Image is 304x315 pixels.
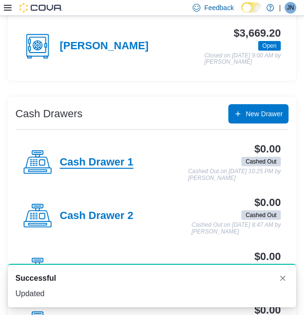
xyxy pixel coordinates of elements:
button: New Drawer [228,104,289,123]
span: Cashed Out [246,157,277,166]
div: Jesse Neira [285,2,296,14]
h4: Cash Drawer 1 [60,156,133,169]
h3: $0.00 [254,197,281,208]
span: Cashed Out [241,210,281,220]
span: JN [287,2,294,14]
span: New Drawer [246,109,283,119]
h4: Cash Drawer 2 [60,210,133,222]
span: Cashed Out [246,211,277,219]
span: Feedback [204,3,234,13]
img: Cova [19,3,63,13]
input: Dark Mode [241,2,262,13]
button: Dismiss toast [277,273,289,284]
div: Updated [15,288,289,300]
p: Cashed Out on [DATE] 10:25 PM by [PERSON_NAME] [188,168,281,181]
span: Open [263,41,277,50]
h3: $0.00 [254,251,281,262]
h4: [PERSON_NAME] [60,40,148,53]
h3: $0.00 [254,143,281,155]
span: Successful [15,273,56,284]
p: | [279,2,281,14]
span: Open [258,41,281,51]
p: Closed on [DATE] 9:00 AM by [PERSON_NAME] [204,53,281,66]
h3: Cash Drawers [15,108,82,120]
h3: $3,669.20 [234,27,281,39]
p: Cashed Out on [DATE] 8:47 AM by [PERSON_NAME] [192,222,281,235]
span: Cashed Out [241,157,281,166]
div: Notification [15,273,289,284]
